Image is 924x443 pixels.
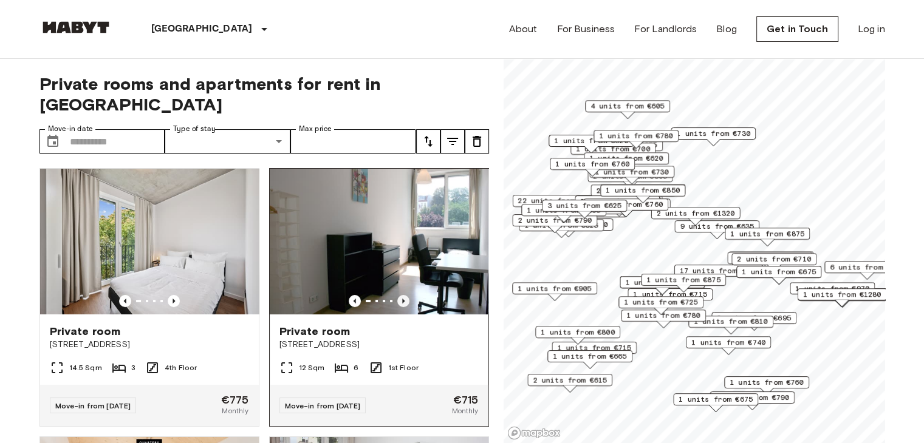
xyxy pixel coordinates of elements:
label: Type of stay [173,124,216,134]
span: 1 units from €970 [795,283,869,294]
span: 6 [354,362,358,373]
span: 2 units from €1320 [656,208,734,218]
a: Blog [716,22,737,36]
span: 4 units from €605 [590,101,665,112]
span: 1 units from €715 [633,289,707,300]
span: 2 units from €760 [589,199,663,210]
div: Map marker [512,282,597,301]
span: Move-in from [DATE] [55,401,131,410]
span: Monthly [222,405,248,416]
a: About [509,22,538,36]
div: Map marker [618,296,703,315]
a: For Business [556,22,615,36]
span: 1 units from €1280 [803,289,881,300]
div: Map marker [686,336,771,355]
span: 1 units from €675 [742,266,816,277]
div: Map marker [725,228,810,246]
span: 14.5 Sqm [69,362,102,373]
span: 1st Floor [388,362,419,373]
div: Map marker [628,288,713,307]
span: 4th Floor [165,362,197,373]
a: Marketing picture of unit DE-01-259-018-03QPrevious imagePrevious imagePrivate room[STREET_ADDRES... [39,168,259,427]
div: Map marker [674,220,759,239]
div: Map marker [542,200,627,218]
img: Marketing picture of unit DE-01-041-02M [270,169,488,314]
div: Map marker [724,376,809,395]
span: 2 units from €710 [737,254,811,265]
div: Map marker [674,265,763,283]
span: 9 units from €635 [680,221,754,232]
span: €715 [453,394,479,405]
span: 1 units from €675 [679,394,753,405]
span: 1 units from €905 [518,283,592,294]
span: 1 units from €620 [554,135,628,146]
span: 1 units from €730 [676,128,750,139]
div: Map marker [594,130,679,149]
a: Log in [858,22,885,36]
div: Map marker [549,135,634,154]
div: Map marker [547,350,632,369]
span: 1 units from €665 [553,351,627,362]
span: 2 units from €695 [717,313,791,323]
span: 3 units from €625 [547,200,621,211]
span: [STREET_ADDRESS] [50,339,249,351]
span: 1 units from €715 [557,342,631,353]
span: [STREET_ADDRESS] [279,339,479,351]
span: 1 units from €850 [606,185,680,196]
div: Map marker [585,100,670,119]
span: Private rooms and apartments for rent in [GEOGRAPHIC_DATA] [39,73,489,115]
span: 6 units from €645 [830,262,904,272]
span: 2 units from €615 [533,374,607,385]
div: Map marker [671,127,756,146]
span: 22 units from €655 [518,195,596,206]
span: 1 units from €725 [624,297,698,308]
button: tune [465,129,489,154]
img: Marketing picture of unit DE-01-259-018-03Q [40,169,259,314]
a: Get in Touch [756,16,838,42]
div: Map marker [552,342,637,360]
button: Choose date [41,129,65,154]
div: Map marker [711,312,796,331]
span: €775 [221,394,249,405]
div: Map marker [620,276,705,295]
div: Map marker [524,218,613,237]
span: 3 [131,362,135,373]
img: Habyt [39,21,112,33]
span: 2 units from €790 [518,215,592,226]
a: Marketing picture of unit DE-01-041-02MPrevious imagePrevious imagePrivate room[STREET_ADDRESS]12... [269,168,489,427]
div: Map marker [587,170,672,189]
span: 2 units from €655 [596,185,670,196]
div: Map marker [790,282,875,301]
div: Map marker [641,274,726,293]
div: Map marker [583,198,668,217]
button: Previous image [397,295,409,307]
span: 1 units from €790 [715,392,789,403]
div: Map marker [589,166,674,184]
span: 1 units from €730 [595,166,669,177]
div: Map marker [527,374,612,393]
label: Move-in date [48,124,93,134]
div: Map marker [710,391,795,410]
button: tune [416,129,440,154]
button: Previous image [119,295,131,307]
div: Map marker [512,195,601,214]
a: Mapbox logo [507,426,561,440]
span: Private room [50,324,121,339]
div: Map marker [584,152,669,171]
div: Map marker [512,214,597,233]
div: Map marker [535,326,620,345]
p: [GEOGRAPHIC_DATA] [151,22,253,36]
a: For Landlords [634,22,697,36]
span: 1 units from €740 [691,337,765,348]
span: 12 Sqm [299,362,325,373]
div: Map marker [600,184,685,203]
span: 1 units from €760 [730,377,804,388]
div: Map marker [519,219,604,238]
span: 1 units from €810 [694,316,768,327]
div: Map marker [688,316,773,334]
span: 3 units from €655 [580,196,654,207]
div: Map marker [550,158,635,177]
span: Monthly [451,405,478,416]
span: Move-in from [DATE] [285,401,361,410]
span: 17 units from €720 [679,265,758,276]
